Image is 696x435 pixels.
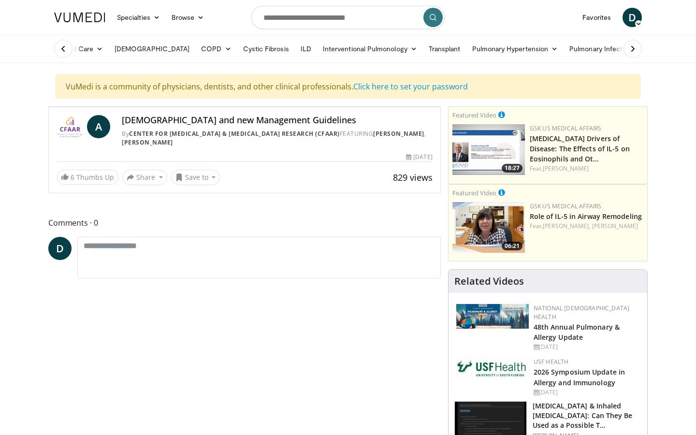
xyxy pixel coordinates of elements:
a: Center for [MEDICAL_DATA] & [MEDICAL_DATA] Research (CFAAR) [129,130,340,138]
a: 48th Annual Pulmonary & Allergy Update [534,322,620,342]
div: [DATE] [534,343,639,351]
span: 6 [71,173,74,182]
a: Specialties [111,8,166,27]
a: GSK US Medical Affairs [530,202,602,210]
a: COPD [195,39,237,58]
a: GSK US Medical Affairs [530,124,602,132]
img: 3f87c9d9-730d-4866-a1ca-7d9e9da8198e.png.150x105_q85_crop-smart_upscale.png [452,124,525,175]
a: Cystic Fibrosis [237,39,295,58]
img: c5059ee8-8c1c-4b79-af0f-b6fd60368875.png.150x105_q85_crop-smart_upscale.jpg [452,202,525,253]
a: National [DEMOGRAPHIC_DATA] Health [534,304,630,321]
a: Transplant [423,39,466,58]
div: Feat. [530,222,643,231]
span: Comments 0 [48,217,441,229]
img: Center for Food Allergy & Asthma Research (CFAAR) [57,115,83,138]
a: Interventional Pulmonology [317,39,423,58]
a: D [48,237,72,260]
a: Favorites [577,8,617,27]
a: [PERSON_NAME] [592,222,638,230]
div: VuMedi is a community of physicians, dentists, and other clinical professionals. [56,74,640,99]
a: [MEDICAL_DATA] Drivers of Disease: The Effects of IL-5 on Eosinophils and Ot… [530,134,630,163]
div: [DATE] [534,388,639,397]
a: [PERSON_NAME], [543,222,590,230]
a: Browse [166,8,210,27]
a: [PERSON_NAME] [122,138,173,146]
a: Click here to set your password [353,81,468,92]
span: 18:27 [502,164,522,173]
a: [PERSON_NAME] [373,130,424,138]
a: [PERSON_NAME] [543,164,589,173]
h3: [MEDICAL_DATA] & Inhaled [MEDICAL_DATA]: Can They Be Used as a Possible T… [533,401,641,430]
img: VuMedi Logo [54,13,105,22]
img: b90f5d12-84c1-472e-b843-5cad6c7ef911.jpg.150x105_q85_autocrop_double_scale_upscale_version-0.2.jpg [456,304,529,329]
a: 6 Thumbs Up [57,170,118,185]
button: Save to [171,170,220,185]
a: 06:21 [452,202,525,253]
h4: Related Videos [454,275,524,287]
div: By FEATURING , [122,130,432,147]
div: [DATE] [406,153,432,161]
a: A [87,115,110,138]
a: 18:27 [452,124,525,175]
a: D [623,8,642,27]
a: 2026 Symposium Update in Allergy and Immunology [534,367,625,387]
a: USF Health [534,358,569,366]
img: 6ba8804a-8538-4002-95e7-a8f8012d4a11.png.150x105_q85_autocrop_double_scale_upscale_version-0.2.jpg [456,358,529,379]
a: Pulmonary Hypertension [466,39,564,58]
a: Role of IL-5 in Airway Remodeling [530,212,642,221]
span: 829 views [393,172,433,183]
h4: [DEMOGRAPHIC_DATA] and new Management Guidelines [122,115,432,126]
div: Feat. [530,164,643,173]
small: Featured Video [452,188,496,197]
span: 06:21 [502,242,522,250]
button: Share [122,170,167,185]
a: ILD [295,39,317,58]
input: Search topics, interventions [251,6,445,29]
a: [DEMOGRAPHIC_DATA] [109,39,195,58]
a: Pulmonary Infection [564,39,647,58]
small: Featured Video [452,111,496,119]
